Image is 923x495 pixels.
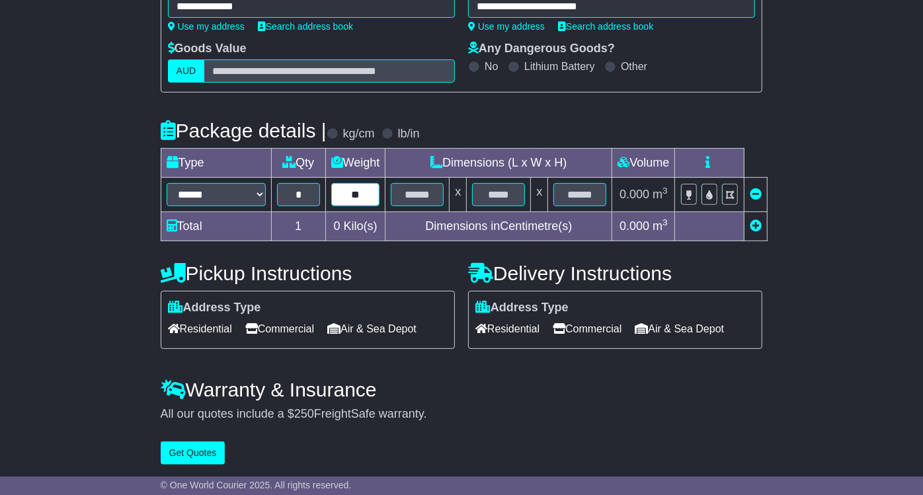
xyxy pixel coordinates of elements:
span: © One World Courier 2025. All rights reserved. [161,480,352,490]
label: Lithium Battery [524,60,595,73]
td: Kilo(s) [325,212,385,241]
label: lb/in [398,127,420,141]
a: Use my address [468,21,545,32]
span: Residential [168,319,232,339]
span: m [653,188,668,201]
a: Add new item [750,219,762,233]
span: Commercial [245,319,314,339]
td: Dimensions in Centimetre(s) [385,212,612,241]
span: 0.000 [620,188,649,201]
td: x [450,178,467,212]
h4: Delivery Instructions [468,262,762,284]
label: Address Type [168,301,261,315]
sup: 3 [662,217,668,227]
span: m [653,219,668,233]
label: AUD [168,59,205,83]
span: Air & Sea Depot [635,319,725,339]
a: Use my address [168,21,245,32]
td: Type [161,149,271,178]
button: Get Quotes [161,441,225,465]
td: Volume [612,149,675,178]
label: kg/cm [343,127,375,141]
a: Remove this item [750,188,762,201]
td: Dimensions (L x W x H) [385,149,612,178]
a: Search address book [258,21,353,32]
h4: Warranty & Insurance [161,379,763,400]
span: 0.000 [620,219,649,233]
a: Search address book [558,21,653,32]
span: 0 [333,219,340,233]
span: Commercial [553,319,622,339]
sup: 3 [662,186,668,196]
label: Any Dangerous Goods? [468,42,615,56]
span: Residential [475,319,540,339]
label: Goods Value [168,42,247,56]
label: Address Type [475,301,569,315]
td: Qty [271,149,325,178]
h4: Package details | [161,120,327,141]
span: 250 [294,407,314,420]
label: No [485,60,498,73]
label: Other [621,60,647,73]
span: Air & Sea Depot [327,319,417,339]
div: All our quotes include a $ FreightSafe warranty. [161,407,763,422]
h4: Pickup Instructions [161,262,455,284]
td: 1 [271,212,325,241]
td: x [531,178,548,212]
td: Total [161,212,271,241]
td: Weight [325,149,385,178]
